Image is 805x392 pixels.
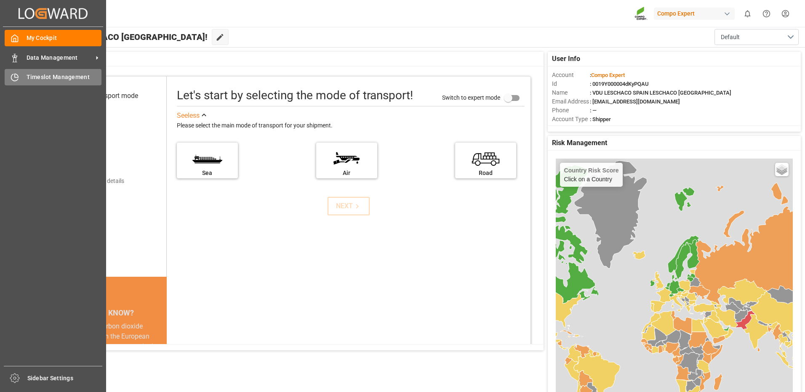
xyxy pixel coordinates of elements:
[552,54,580,64] span: User Info
[590,98,680,105] span: : [EMAIL_ADDRESS][DOMAIN_NAME]
[590,107,597,114] span: : —
[35,29,208,45] span: Hello VDU LESCHACO [GEOGRAPHIC_DATA]!
[590,90,731,96] span: : VDU LESCHACO SPAIN LESCHACO [GEOGRAPHIC_DATA]
[738,4,757,23] button: show 0 new notifications
[590,72,625,78] span: :
[757,4,776,23] button: Help Center
[714,29,799,45] button: open menu
[654,8,735,20] div: Compo Expert
[27,34,102,42] span: My Cockpit
[552,138,607,148] span: Risk Management
[5,69,101,85] a: Timeslot Management
[590,116,611,122] span: : Shipper
[459,169,512,177] div: Road
[181,169,234,177] div: Sea
[442,94,500,101] span: Switch to expert mode
[552,106,590,115] span: Phone
[320,169,373,177] div: Air
[177,111,200,121] div: See less
[552,79,590,88] span: Id
[591,72,625,78] span: Compo Expert
[775,163,789,176] a: Layers
[552,88,590,97] span: Name
[5,30,101,46] a: My Cockpit
[155,321,167,372] button: next slide / item
[634,6,648,21] img: Screenshot%202023-09-29%20at%2010.02.21.png_1712312052.png
[72,177,124,185] div: Add shipping details
[590,81,649,87] span: : 0019Y000004dKyPQAU
[27,53,93,62] span: Data Management
[552,115,590,124] span: Account Type
[27,73,102,82] span: Timeslot Management
[336,201,362,211] div: NEXT
[552,71,590,79] span: Account
[177,87,413,104] div: Let's start by selecting the mode of transport!
[552,97,590,106] span: Email Address
[721,33,740,42] span: Default
[564,167,619,183] div: Click on a Country
[328,197,370,215] button: NEXT
[564,167,619,174] h4: Country Risk Score
[27,374,103,383] span: Sidebar Settings
[177,121,525,131] div: Please select the main mode of transport for your shipment.
[654,5,738,21] button: Compo Expert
